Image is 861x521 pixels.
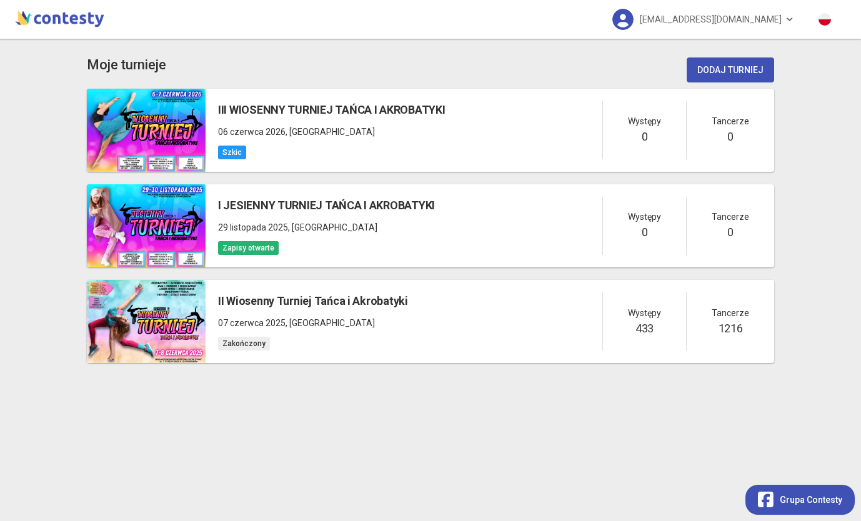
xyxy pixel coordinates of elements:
span: Tancerze [712,114,749,128]
span: 06 czerwca 2026 [218,127,286,137]
h5: 433 [635,320,654,337]
span: Tancerze [712,210,749,224]
span: Grupa Contesty [780,493,842,507]
h5: III WIOSENNY TURNIEJ TAŃCA I AKROBATYKI [218,101,445,119]
h5: II Wiosenny Turniej Tańca i Akrobatyki [218,292,408,310]
span: , [GEOGRAPHIC_DATA] [286,318,375,328]
h5: 1216 [719,320,743,337]
span: Występy [628,114,661,128]
span: , [GEOGRAPHIC_DATA] [286,127,375,137]
h5: 0 [642,224,648,241]
app-title: competition-list.title [87,54,166,76]
span: , [GEOGRAPHIC_DATA] [288,222,377,232]
span: Szkic [218,146,246,159]
h5: I JESIENNY TURNIEJ TAŃCA I AKROBATYKI [218,197,435,214]
h3: Moje turnieje [87,54,166,76]
h5: 0 [727,224,734,241]
h5: 0 [642,128,648,146]
span: Tancerze [712,306,749,320]
span: Występy [628,306,661,320]
span: Zakończony [218,337,270,350]
h5: 0 [727,128,734,146]
span: 07 czerwca 2025 [218,318,286,328]
span: [EMAIL_ADDRESS][DOMAIN_NAME] [640,6,782,32]
span: 29 listopada 2025 [218,222,288,232]
span: Zapisy otwarte [218,241,279,255]
button: Dodaj turniej [687,57,774,82]
span: Występy [628,210,661,224]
